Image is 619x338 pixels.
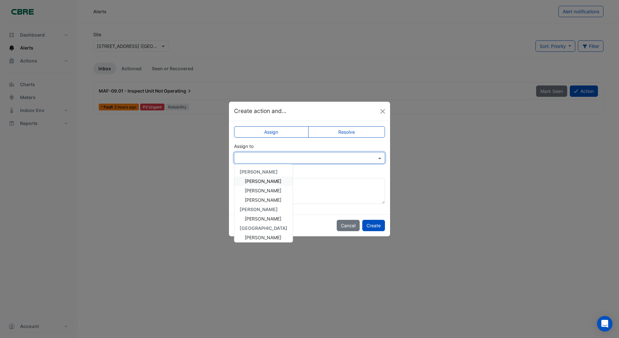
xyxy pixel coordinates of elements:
[234,164,293,242] div: Options List
[337,220,360,231] button: Cancel
[362,220,385,231] button: Create
[597,316,613,332] div: Open Intercom Messenger
[240,169,278,175] span: [PERSON_NAME]
[245,188,281,193] span: [PERSON_NAME]
[240,207,278,212] span: [PERSON_NAME]
[240,225,287,231] span: [GEOGRAPHIC_DATA]
[234,126,309,138] label: Assign
[234,143,253,150] label: Assign to
[245,235,281,240] span: [PERSON_NAME]
[378,107,388,116] button: Close
[245,197,281,203] span: [PERSON_NAME]
[234,107,287,115] h5: Create action and...
[245,216,281,221] span: [PERSON_NAME]
[308,126,385,138] label: Resolve
[245,178,281,184] span: [PERSON_NAME]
